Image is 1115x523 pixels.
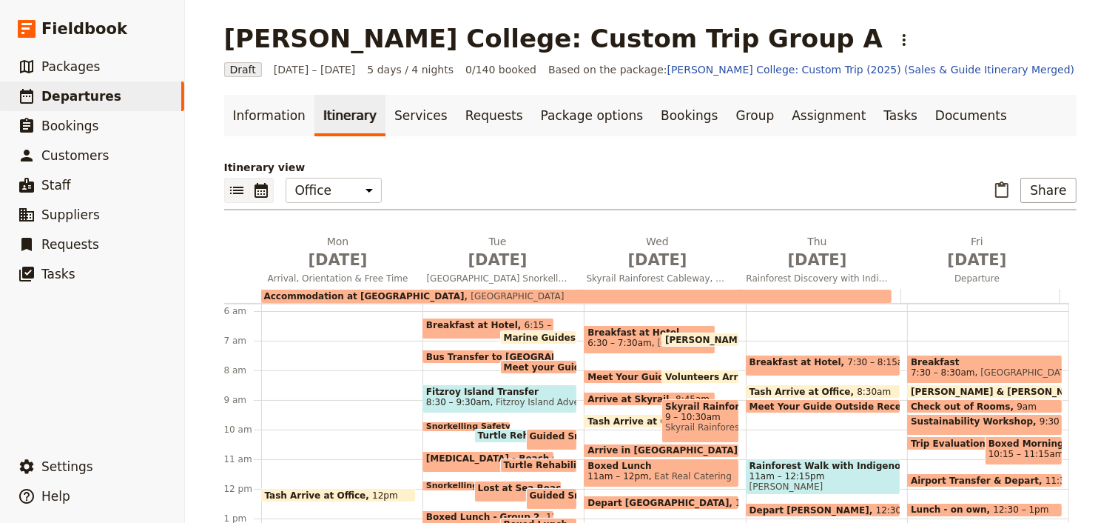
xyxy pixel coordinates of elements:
[261,488,416,502] div: Tash Arrive at Office12pm
[261,289,1061,303] div: Accommodation at [GEOGRAPHIC_DATA][GEOGRAPHIC_DATA]
[314,95,385,136] a: Itinerary
[665,412,735,422] span: 9 – 10:30am
[422,451,554,473] div: [MEDICAL_DATA] - Beach Game - Group 1
[41,207,100,222] span: Suppliers
[224,62,262,77] span: Draft
[385,95,457,136] a: Services
[746,399,900,413] div: Meet Your Guide Outside Reception & Depart
[41,148,109,163] span: Customers
[372,490,398,500] span: 12pm
[911,357,1058,367] span: Breakfast
[546,512,616,522] span: 12:45 – 1:15pm
[584,414,715,428] div: Tash Arrive at Office9:30am
[926,95,1016,136] a: Documents
[421,273,575,284] span: [GEOGRAPHIC_DATA] Snorkelling & [GEOGRAPHIC_DATA]
[988,439,1059,449] span: Boxed Morning Tea
[661,399,739,443] div: Skyrail Rainforest Cableway9 – 10:30amSkyrail Rainforest Cableway
[1040,416,1109,433] span: 9:30 – 10:15am
[526,488,578,510] div: Guided Snorkelling Tour - Group 1
[584,325,715,354] div: Breakfast at Hotel6:30 – 7:30am[GEOGRAPHIC_DATA]
[265,490,373,500] span: Tash Arrive at Office
[422,350,554,364] div: Bus Transfer to [GEOGRAPHIC_DATA]
[1017,402,1037,411] span: 9am
[907,399,1062,413] div: Check out of Rooms9am
[587,249,729,271] span: [DATE]
[584,444,738,458] div: Arrive in [GEOGRAPHIC_DATA]
[665,422,735,433] span: Skyrail Rainforest Cableway
[907,384,1062,399] div: [PERSON_NAME] & [PERSON_NAME] at Office
[907,473,1062,487] div: Airport Transfer & Depart11:30am
[41,267,75,282] span: Tasks
[426,422,583,431] span: Snorkelling Safety Talk - Group 2
[747,249,889,271] span: [DATE]
[906,249,1048,271] span: [DATE]
[911,416,1040,427] span: Sustainability Workshop
[41,18,127,40] span: Fieldbook
[746,384,900,399] div: Tash Arrive at Office8:30am
[749,357,848,367] span: Breakfast at Hotel
[661,333,739,347] div: [PERSON_NAME] & Ashaya Arrive at Office
[548,62,1074,77] span: Based on the package:
[911,367,975,378] span: 7:30 – 8:30am
[584,459,738,487] div: Boxed Lunch11am – 12pmEat Real Catering
[474,429,562,443] div: Turtle Rehabilitation Centre - Group 1
[907,414,1062,436] div: Sustainability Workshop9:30 – 10:15am
[741,234,900,289] button: Thu [DATE]Rainforest Discovery with Indigenous Guide and Wildlife Park & Croc Farm
[746,503,900,517] div: Depart [PERSON_NAME]12:30pm
[532,95,652,136] a: Package options
[911,476,1045,485] span: Airport Transfer & Depart
[267,234,409,271] h2: Mon
[911,439,997,448] span: Trip Evaluations
[426,352,616,362] span: Bus Transfer to [GEOGRAPHIC_DATA]
[584,496,738,510] div: Depart [GEOGRAPHIC_DATA]12:15pm
[892,27,917,53] button: Actions
[41,459,93,474] span: Settings
[587,461,735,471] span: Boxed Lunch
[993,504,1048,515] span: 12:30 – 1pm
[749,482,897,492] span: [PERSON_NAME]
[478,483,656,493] span: Lost at Sea Beach Game - Group 2
[907,355,1062,384] div: Breakfast7:30 – 8:30am[GEOGRAPHIC_DATA]
[749,505,876,515] span: Depart [PERSON_NAME]
[525,320,574,337] span: 6:15 – 7am
[652,338,751,348] span: [GEOGRAPHIC_DATA]
[504,362,719,372] span: Meet your Guides at [GEOGRAPHIC_DATA]
[587,416,695,426] span: Tash Arrive at Office
[667,64,1075,76] a: [PERSON_NAME] College: Custom Trip (2025) (Sales & Guide Itinerary Merged)
[975,367,1074,378] span: [GEOGRAPHIC_DATA]
[665,402,735,412] span: Skyrail Rainforest Cableway
[746,355,900,376] div: Breakfast at Hotel7:30 – 8:15am
[530,431,681,442] span: Guided Snorkelling - Group 2
[426,320,525,330] span: Breakfast at Hotel
[587,471,649,482] span: 11am – 12pm
[1020,178,1076,203] button: Share
[422,481,511,491] div: Snorkelling Safety Talk - Group 1
[41,489,70,504] span: Help
[746,459,900,495] div: Rainforest Walk with Indigenous Guide11am – 12:15pm[PERSON_NAME]
[907,436,1039,450] div: Trip Evaluations10:15am
[224,394,261,406] div: 9 am
[249,178,274,203] button: Calendar view
[584,392,715,406] div: Arrive at Skyrail8:45am
[426,482,583,490] span: Snorkelling Safety Talk - Group 1
[587,394,676,404] span: Arrive at Skyrail
[426,512,546,522] span: Boxed Lunch - Group 2
[526,429,578,450] div: Guided Snorkelling - Group 2
[490,397,607,407] span: Fitzroy Island Adventures
[457,95,532,136] a: Requests
[530,490,706,501] span: Guided Snorkelling Tour - Group 1
[264,291,465,302] span: Accommodation at [GEOGRAPHIC_DATA]
[224,453,261,465] div: 11 am
[41,237,99,252] span: Requests
[911,504,993,515] span: Lunch - on own
[906,234,1048,271] h2: Fri
[422,318,554,339] div: Breakfast at Hotel6:15 – 7am
[500,459,578,473] div: Turtle Rehabilitation Centre - Group 2
[465,291,565,302] span: [GEOGRAPHIC_DATA]
[224,95,314,136] a: Information
[847,357,912,374] span: 7:30 – 8:15am
[504,460,699,470] span: Turtle Rehabilitation Centre - Group 2
[426,453,637,464] span: [MEDICAL_DATA] - Beach Game - Group 1
[41,89,121,104] span: Departures
[649,471,732,482] span: Eat Real Catering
